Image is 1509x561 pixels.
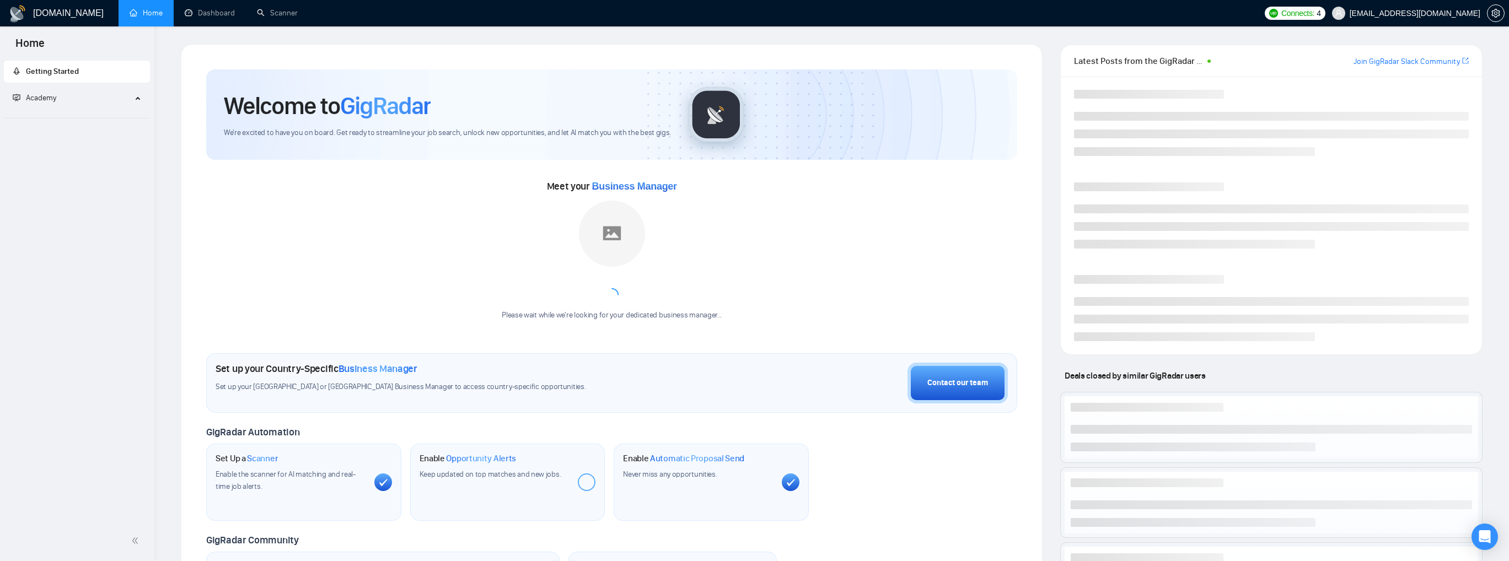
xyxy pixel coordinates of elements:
span: export [1462,56,1469,65]
img: logo [9,5,26,23]
span: loading [603,286,621,304]
div: Please wait while we're looking for your dedicated business manager... [495,310,728,321]
li: Getting Started [4,61,150,83]
span: Latest Posts from the GigRadar Community [1074,54,1204,68]
img: gigradar-logo.png [689,87,744,142]
h1: Enable [420,453,517,464]
span: Business Manager [339,363,417,375]
span: Scanner [247,453,278,464]
h1: Welcome to [224,91,431,121]
span: We're excited to have you on board. Get ready to streamline your job search, unlock new opportuni... [224,128,671,138]
a: searchScanner [257,8,298,18]
h1: Set up your Country-Specific [216,363,417,375]
span: Deals closed by similar GigRadar users [1060,366,1210,385]
span: Never miss any opportunities. [623,470,717,479]
span: Home [7,35,53,58]
span: GigRadar Automation [206,426,299,438]
div: Contact our team [927,377,988,389]
span: GigRadar [340,91,431,121]
img: placeholder.png [579,201,645,267]
span: Connects: [1281,7,1314,19]
span: Academy [13,93,56,103]
span: Enable the scanner for AI matching and real-time job alerts. [216,470,356,491]
a: homeHome [130,8,163,18]
span: Keep updated on top matches and new jobs. [420,470,561,479]
span: Getting Started [26,67,79,76]
span: user [1335,9,1342,17]
h1: Set Up a [216,453,278,464]
span: double-left [131,535,142,546]
a: Join GigRadar Slack Community [1354,56,1460,68]
span: Opportunity Alerts [446,453,516,464]
button: Contact our team [907,363,1008,403]
span: Academy [26,93,56,103]
button: setting [1487,4,1505,22]
span: fund-projection-screen [13,94,20,101]
span: Automatic Proposal Send [650,453,744,464]
li: Academy Homepage [4,114,150,121]
a: export [1462,56,1469,66]
span: rocket [13,67,20,75]
a: dashboardDashboard [185,8,235,18]
a: setting [1487,9,1505,18]
span: Set up your [GEOGRAPHIC_DATA] or [GEOGRAPHIC_DATA] Business Manager to access country-specific op... [216,382,691,392]
span: GigRadar Community [206,534,299,546]
h1: Enable [623,453,744,464]
div: Open Intercom Messenger [1472,524,1498,550]
span: Business Manager [592,181,677,192]
span: Meet your [547,180,677,192]
img: upwork-logo.png [1269,9,1278,18]
span: 4 [1317,7,1321,19]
